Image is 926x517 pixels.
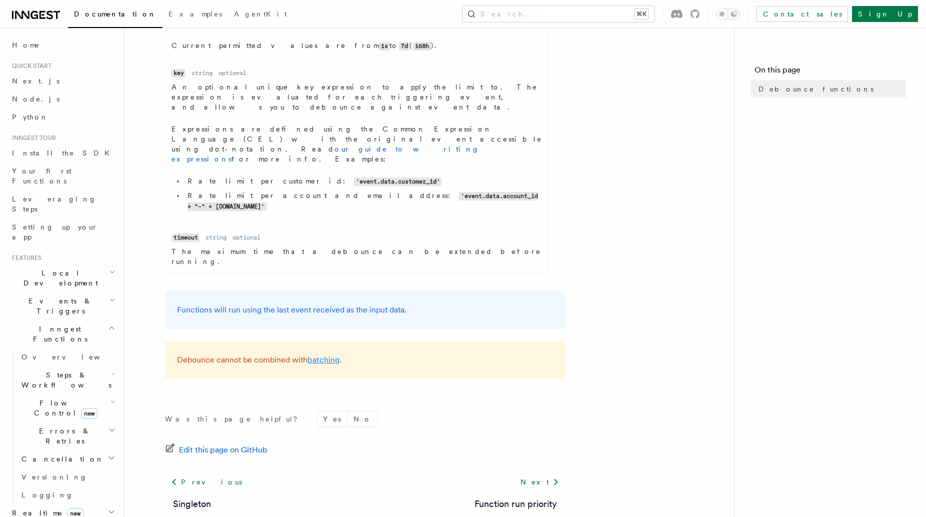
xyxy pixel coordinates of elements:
[17,486,117,504] a: Logging
[634,9,648,19] kbd: ⌘K
[228,3,293,27] a: AgentKit
[12,95,59,103] span: Node.js
[21,473,87,481] span: Versioning
[21,353,124,361] span: Overview
[8,108,117,126] a: Python
[179,443,267,457] span: Edit this page on GitHub
[8,62,51,70] span: Quick start
[171,124,542,164] p: Expressions are defined using the Common Expression Language (CEL) with the original event access...
[12,113,48,121] span: Python
[8,292,117,320] button: Events & Triggers
[379,42,389,50] code: 1s
[347,411,377,426] button: No
[8,218,117,246] a: Setting up your app
[8,296,109,316] span: Events & Triggers
[12,77,59,85] span: Next.js
[17,468,117,486] a: Versioning
[17,450,117,468] button: Cancellation
[184,176,542,186] li: Rate limit per customer id:
[17,370,111,390] span: Steps & Workflows
[756,6,848,22] a: Contact sales
[218,69,246,77] dd: optional
[8,72,117,90] a: Next.js
[165,443,267,457] a: Edit this page on GitHub
[187,192,538,211] code: 'event.data.account_id + "-" + [DOMAIN_NAME]'
[171,246,542,266] p: The maximum time that a debounce can be extended before running.
[17,394,117,422] button: Flow Controlnew
[8,320,117,348] button: Inngest Functions
[8,162,117,190] a: Your first Functions
[8,36,117,54] a: Home
[234,10,287,18] span: AgentKit
[8,324,108,344] span: Inngest Functions
[171,40,542,51] p: Current permitted values are from to ( ).
[171,69,185,77] code: key
[205,233,226,241] dd: string
[165,473,247,491] a: Previous
[168,10,222,18] span: Examples
[173,497,211,511] a: Singleton
[852,6,918,22] a: Sign Up
[474,497,557,511] a: Function run priority
[68,3,162,28] a: Documentation
[514,473,565,491] a: Next
[171,82,542,112] p: An optional unique key expression to apply the limit to. The expression is evaluated for each tri...
[17,348,117,366] a: Overview
[74,10,156,18] span: Documentation
[162,3,228,27] a: Examples
[307,355,339,364] a: batching
[8,190,117,218] a: Leveraging Steps
[17,426,108,446] span: Errors & Retries
[12,195,96,213] span: Leveraging Steps
[462,6,654,22] button: Search...⌘K
[758,84,873,94] span: Debounce functions
[81,408,97,419] span: new
[191,69,212,77] dd: string
[12,167,71,185] span: Your first Functions
[754,80,906,98] a: Debounce functions
[317,411,347,426] button: Yes
[165,414,304,424] p: Was this page helpful?
[413,42,430,50] code: 168h
[17,366,117,394] button: Steps & Workflows
[17,398,110,418] span: Flow Control
[184,190,542,211] li: Rate limit per account and email address:
[171,233,199,242] code: timeout
[754,64,906,80] h4: On this page
[8,268,109,288] span: Local Development
[12,149,115,157] span: Install the SDK
[17,454,104,464] span: Cancellation
[8,348,117,504] div: Inngest Functions
[17,422,117,450] button: Errors & Retries
[232,233,260,241] dd: optional
[8,264,117,292] button: Local Development
[177,303,553,317] p: Functions will run using the last event received as the input data.
[399,42,409,50] code: 7d
[12,40,40,50] span: Home
[12,223,98,241] span: Setting up your app
[8,254,41,262] span: Features
[21,491,73,499] span: Logging
[8,134,56,142] span: Inngest tour
[716,8,740,20] button: Toggle dark mode
[8,90,117,108] a: Node.js
[8,144,117,162] a: Install the SDK
[354,177,441,186] code: 'event.data.customer_id'
[177,353,553,367] p: Debounce cannot be combined with .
